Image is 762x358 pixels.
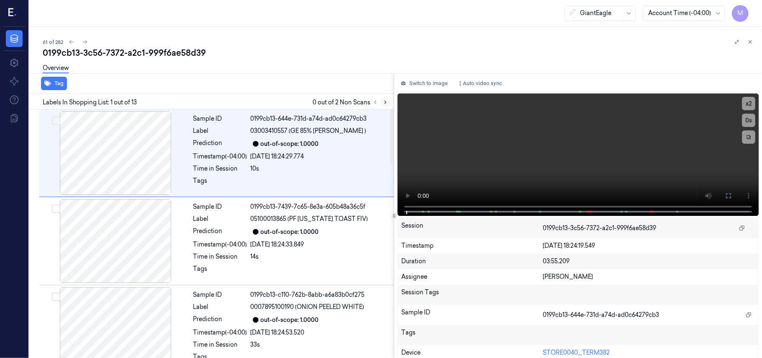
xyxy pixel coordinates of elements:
[251,164,389,173] div: 10s
[251,328,389,337] div: [DATE] 18:24:53.520
[43,39,63,46] span: 61 of 282
[251,127,367,135] span: 03003410557 (GE 85% [PERSON_NAME] )
[251,252,389,261] div: 14s
[193,265,247,278] div: Tags
[742,97,755,110] button: x2
[43,47,755,59] div: 0199cb13-3c56-7372-a2c1-999f6ae58d39
[401,257,543,266] div: Duration
[52,293,60,301] button: Select row
[543,348,755,357] div: STORE0040_TERM382
[543,311,659,319] span: 0199cb13-644e-731d-a74d-ad0c64279cb3
[193,252,247,261] div: Time in Session
[193,139,247,149] div: Prediction
[261,140,319,148] div: out-of-scope: 1.0000
[401,241,543,250] div: Timestamp
[193,328,247,337] div: Timestamp (-04:00)
[732,5,749,22] button: M
[193,315,247,325] div: Prediction
[251,202,389,211] div: 0199cb13-7439-7c65-8e3a-605b48a36c5f
[251,303,364,311] span: 0007895100190 (ONION PEELED WHITE)
[251,114,389,123] div: 0199cb13-644e-731d-a74d-ad0c64279cb3
[543,224,656,233] span: 0199cb13-3c56-7372-a2c1-999f6ae58d39
[742,114,755,127] button: 0s
[43,64,69,73] a: Overview
[41,77,67,90] button: Tag
[398,77,451,90] button: Switch to image
[251,215,368,223] span: 05100013865 (PF [US_STATE] TOAST FIV)
[193,176,247,190] div: Tags
[261,316,319,324] div: out-of-scope: 1.0000
[543,257,755,266] div: 03:55.209
[52,117,60,125] button: Select row
[193,340,247,349] div: Time in Session
[454,77,505,90] button: Auto video sync
[401,348,543,357] div: Device
[401,272,543,281] div: Assignee
[401,221,543,235] div: Session
[193,303,247,311] div: Label
[401,308,543,322] div: Sample ID
[193,152,247,161] div: Timestamp (-04:00)
[193,164,247,173] div: Time in Session
[43,98,137,107] span: Labels In Shopping List: 1 out of 13
[251,291,389,299] div: 0199cb13-c110-762b-8abb-a6a83b0cf275
[193,202,247,211] div: Sample ID
[401,328,543,342] div: Tags
[251,152,389,161] div: [DATE] 18:24:29.774
[251,240,389,249] div: [DATE] 18:24:33.849
[251,340,389,349] div: 33s
[193,127,247,135] div: Label
[193,227,247,237] div: Prediction
[401,288,543,301] div: Session Tags
[543,241,755,250] div: [DATE] 18:24:19.549
[193,215,247,223] div: Label
[193,114,247,123] div: Sample ID
[543,272,755,281] div: [PERSON_NAME]
[261,228,319,236] div: out-of-scope: 1.0000
[313,97,390,107] span: 0 out of 2 Non Scans
[193,291,247,299] div: Sample ID
[52,205,60,213] button: Select row
[193,240,247,249] div: Timestamp (-04:00)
